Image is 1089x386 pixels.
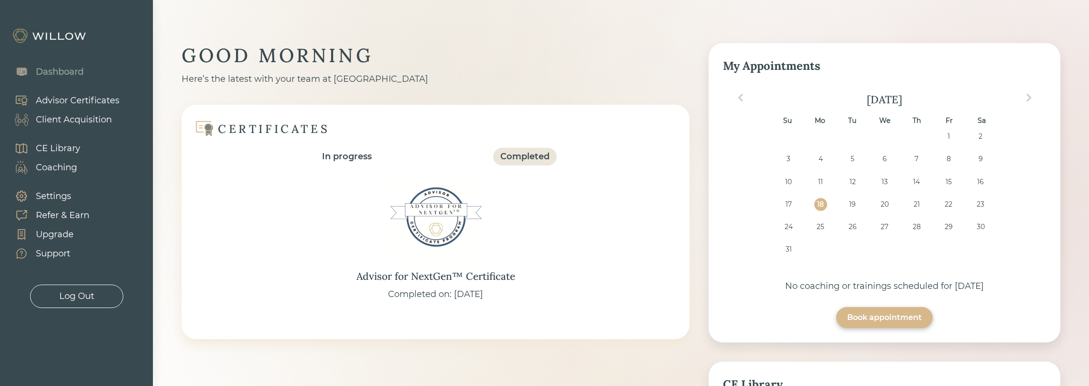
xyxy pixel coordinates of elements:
[878,114,891,127] div: We
[36,247,70,260] div: Support
[910,114,923,127] div: Th
[5,139,80,158] a: CE Library
[5,206,89,225] a: Refer & Earn
[182,43,690,68] div: GOOD MORNING
[36,190,71,203] div: Settings
[723,93,1046,106] div: [DATE]
[36,228,74,241] div: Upgrade
[846,176,859,188] div: Choose Tuesday, August 12th, 2025
[59,290,94,303] div: Log Out
[910,153,923,165] div: Choose Thursday, August 7th, 2025
[388,288,483,301] div: Completed on: [DATE]
[723,57,1046,75] div: My Appointments
[813,114,826,127] div: Mo
[974,198,987,211] div: Choose Saturday, August 23rd, 2025
[846,114,859,127] div: Tu
[910,221,923,233] div: Choose Thursday, August 28th, 2025
[36,113,112,126] div: Client Acquisition
[878,153,891,165] div: Choose Wednesday, August 6th, 2025
[5,62,84,81] a: Dashboard
[5,110,119,129] a: Client Acquisition
[322,150,372,163] div: In progress
[36,66,84,78] div: Dashboard
[847,312,922,323] div: Book appointment
[733,90,748,105] button: Previous Month
[975,114,988,127] div: Sa
[5,91,119,110] a: Advisor Certificates
[36,161,77,174] div: Coaching
[846,221,859,233] div: Choose Tuesday, August 26th, 2025
[846,153,859,165] div: Choose Tuesday, August 5th, 2025
[36,142,80,155] div: CE Library
[1021,90,1036,105] button: Next Month
[182,73,690,86] div: Here’s the latest with your team at [GEOGRAPHIC_DATA]
[942,176,955,188] div: Choose Friday, August 15th, 2025
[218,121,330,136] div: CERTIFICATES
[910,176,923,188] div: Choose Thursday, August 14th, 2025
[5,187,89,206] a: Settings
[846,198,859,211] div: Choose Tuesday, August 19th, 2025
[942,198,955,211] div: Choose Friday, August 22nd, 2025
[781,114,794,127] div: Su
[814,198,827,211] div: Choose Monday, August 18th, 2025
[878,198,891,211] div: Choose Wednesday, August 20th, 2025
[36,94,119,107] div: Advisor Certificates
[814,176,827,188] div: Choose Monday, August 11th, 2025
[974,130,987,143] div: Choose Saturday, August 2nd, 2025
[36,209,89,222] div: Refer & Earn
[878,221,891,233] div: Choose Wednesday, August 27th, 2025
[782,153,795,165] div: Choose Sunday, August 3rd, 2025
[814,221,827,233] div: Choose Monday, August 25th, 2025
[723,280,1046,293] div: No coaching or trainings scheduled for [DATE]
[782,176,795,188] div: Choose Sunday, August 10th, 2025
[500,150,550,163] div: Completed
[942,153,955,165] div: Choose Friday, August 8th, 2025
[878,176,891,188] div: Choose Wednesday, August 13th, 2025
[5,158,80,177] a: Coaching
[12,28,88,44] img: Willow
[726,130,1043,265] div: month 2025-08
[942,221,955,233] div: Choose Friday, August 29th, 2025
[942,130,955,143] div: Choose Friday, August 1st, 2025
[910,198,923,211] div: Choose Thursday, August 21st, 2025
[356,269,515,284] div: Advisor for NextGen™ Certificate
[814,153,827,165] div: Choose Monday, August 4th, 2025
[5,225,89,244] a: Upgrade
[974,153,987,165] div: Choose Saturday, August 9th, 2025
[388,169,484,265] img: Advisor for NextGen™ Certificate Badge
[974,176,987,188] div: Choose Saturday, August 16th, 2025
[974,221,987,233] div: Choose Saturday, August 30th, 2025
[782,221,795,233] div: Choose Sunday, August 24th, 2025
[782,243,795,256] div: Choose Sunday, August 31st, 2025
[782,198,795,211] div: Choose Sunday, August 17th, 2025
[943,114,956,127] div: Fr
